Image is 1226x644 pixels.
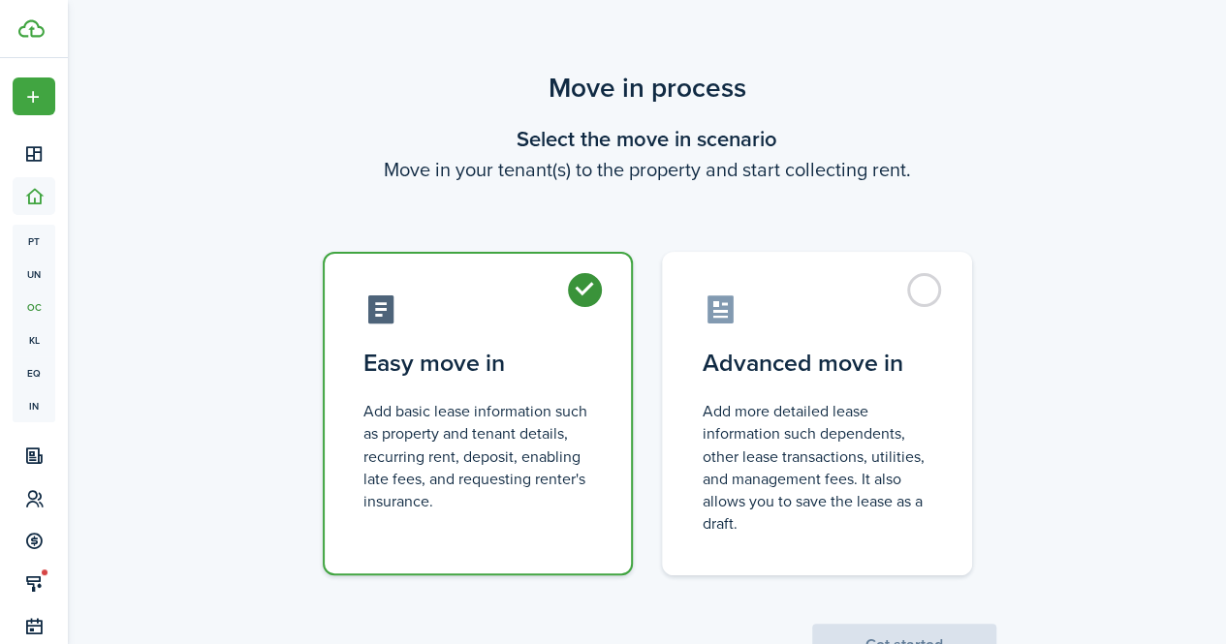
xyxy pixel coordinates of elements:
[363,346,592,381] control-radio-card-title: Easy move in
[13,291,55,323] a: oc
[13,258,55,291] a: un
[703,346,931,381] control-radio-card-title: Advanced move in
[299,123,996,155] wizard-step-header-title: Select the move in scenario
[299,68,996,108] scenario-title: Move in process
[18,19,45,38] img: TenantCloud
[299,155,996,184] wizard-step-header-description: Move in your tenant(s) to the property and start collecting rent.
[13,389,55,422] a: in
[13,323,55,356] a: kl
[703,400,931,535] control-radio-card-description: Add more detailed lease information such dependents, other lease transactions, utilities, and man...
[363,400,592,512] control-radio-card-description: Add basic lease information such as property and tenant details, recurring rent, deposit, enablin...
[13,77,55,115] button: Open menu
[13,225,55,258] a: pt
[13,356,55,389] a: eq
